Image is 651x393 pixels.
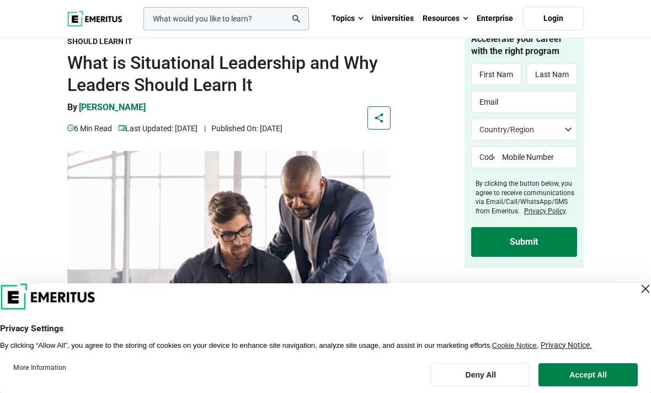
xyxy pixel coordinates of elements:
[471,33,577,58] h4: Accelerate your career with the right program
[67,28,364,46] strong: What is Situational Leadership and Why Leaders Should Learn It
[476,179,577,216] label: By clicking the button below, you agree to receive communications via Email/Call/WhatsApp/SMS fro...
[524,207,565,215] a: Privacy Policy
[471,119,577,141] select: Country
[494,146,577,168] input: Mobile Number
[119,125,125,131] img: video-views
[471,91,577,113] input: Email
[67,102,77,112] span: By
[471,146,494,168] input: Code
[204,122,282,134] p: Published On: [DATE]
[67,122,112,134] p: 6 min read
[471,63,521,85] input: First Name
[523,7,584,30] a: Login
[79,101,146,122] a: [PERSON_NAME]
[471,227,577,257] input: Submit
[79,101,146,114] p: [PERSON_NAME]
[67,28,364,46] span: / / /
[67,125,74,131] img: video-views
[119,122,198,134] p: Last Updated: [DATE]
[204,124,206,133] span: |
[527,63,577,85] input: Last Name
[67,52,391,96] h1: What is Situational Leadership and Why Leaders Should Learn It
[67,151,391,320] img: What is Situational Leadership and Why Leaders Should Learn It | leadership | Emeritus
[143,7,309,30] input: woocommerce-product-search-field-0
